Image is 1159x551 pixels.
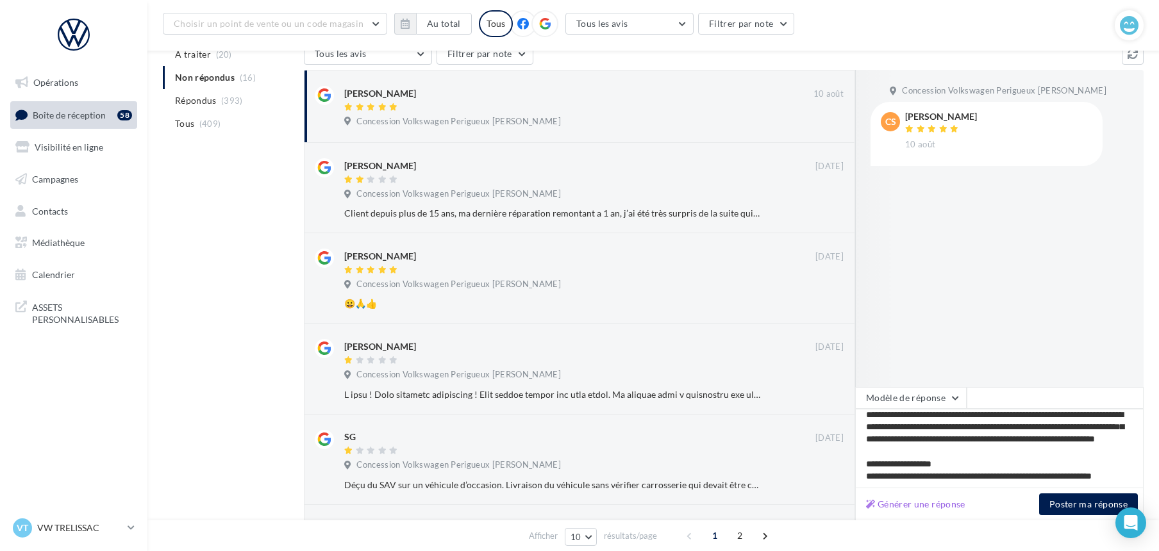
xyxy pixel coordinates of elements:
a: VT VW TRELISSAC [10,516,137,540]
span: (409) [199,119,221,129]
button: Ignorer [801,295,844,313]
div: Tous [479,10,513,37]
span: [DATE] [815,251,844,263]
span: Concession Volkswagen Perigueux [PERSON_NAME] [356,369,561,381]
button: Filtrer par note [698,13,795,35]
button: Générer une réponse [861,497,971,512]
span: CS [885,115,896,128]
span: 10 août [813,88,844,100]
div: Client depuis plus de 15 ans, ma dernière réparation remontant a 1 an, j’ai été très surpris de l... [344,207,760,220]
span: ASSETS PERSONNALISABLES [32,299,132,326]
span: A traiter [175,48,211,61]
button: Ignorer [801,204,844,222]
button: Au total [416,13,472,35]
button: Poster ma réponse [1039,493,1138,515]
span: Opérations [33,77,78,88]
span: (393) [221,95,243,106]
span: résultats/page [604,530,657,542]
button: Au total [394,13,472,35]
span: Contacts [32,205,68,216]
span: Tous les avis [576,18,628,29]
div: SG [344,431,356,443]
a: Médiathèque [8,229,140,256]
span: Boîte de réception [33,109,106,120]
div: [PERSON_NAME] [344,340,416,353]
button: Modèle de réponse [855,387,967,409]
span: Concession Volkswagen Perigueux [PERSON_NAME] [356,188,561,200]
button: Tous les avis [565,13,694,35]
div: 😀🙏👍 [344,297,760,310]
a: Visibilité en ligne [8,134,140,161]
div: Déçu du SAV sur un véhicule d’occasion. Livraison du véhicule sans vérifier carrosserie qui devai... [344,479,760,491]
span: [DATE] [815,432,844,444]
span: [DATE] [815,161,844,172]
p: VW TRELISSAC [37,522,122,534]
a: Boîte de réception58 [8,101,140,129]
button: Filtrer par note [437,43,533,65]
div: L ipsu ! Dolo sitametc adipiscing ! Elit seddoe tempor inc utla etdol. Ma aliquae admi v quisnost... [344,388,760,401]
span: Tous [175,117,194,130]
span: Concession Volkswagen Perigueux [PERSON_NAME] [902,85,1106,97]
span: Choisir un point de vente ou un code magasin [174,18,363,29]
a: Campagnes [8,166,140,193]
span: Campagnes [32,174,78,185]
span: Répondus [175,94,217,107]
span: 1 [705,525,725,546]
span: [DATE] [815,341,844,353]
button: Choisir un point de vente ou un code magasin [163,13,387,35]
span: Concession Volkswagen Perigueux [PERSON_NAME] [356,116,561,127]
div: [PERSON_NAME] [905,112,977,121]
a: Contacts [8,198,140,225]
span: Tous les avis [315,48,367,59]
button: Tous les avis [304,43,432,65]
span: Calendrier [32,269,75,280]
a: ASSETS PERSONNALISABLES [8,293,140,331]
span: (20) [216,49,232,60]
span: 10 août [905,139,935,151]
div: 58 [117,110,132,120]
span: Concession Volkswagen Perigueux [PERSON_NAME] [356,459,561,471]
span: 10 [571,532,581,542]
div: [PERSON_NAME] [344,160,416,172]
span: Concession Volkswagen Perigueux [PERSON_NAME] [356,279,561,290]
button: 10 [565,528,597,546]
div: [PERSON_NAME] [344,250,416,263]
button: Ignorer [802,114,844,132]
div: [PERSON_NAME] [344,87,416,100]
span: Médiathèque [32,237,85,248]
button: Ignorer [801,476,844,494]
button: Ignorer [801,386,844,404]
span: Afficher [529,530,558,542]
div: Open Intercom Messenger [1115,507,1146,538]
span: 2 [730,525,750,546]
span: VT [17,522,28,534]
a: Calendrier [8,261,140,288]
span: Visibilité en ligne [35,142,103,152]
a: Opérations [8,69,140,96]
